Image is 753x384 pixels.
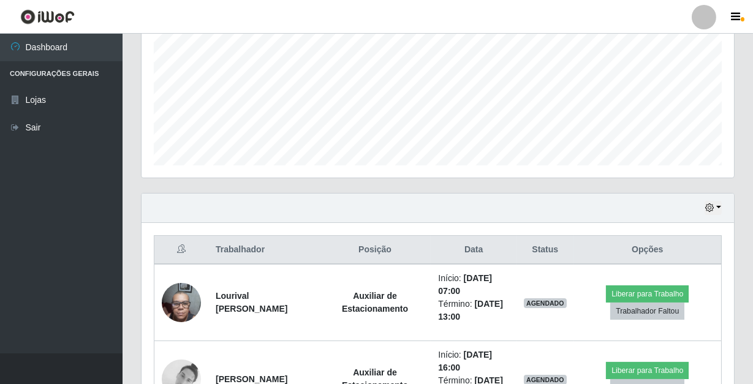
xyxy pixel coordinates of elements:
[319,236,431,265] th: Posição
[438,273,492,296] time: [DATE] 07:00
[216,374,287,384] strong: [PERSON_NAME]
[342,291,408,314] strong: Auxiliar de Estacionamento
[208,236,319,265] th: Trabalhador
[574,236,722,265] th: Opções
[162,276,201,328] img: 1752365039975.jpeg
[524,298,567,308] span: AGENDADO
[216,291,287,314] strong: Lourival [PERSON_NAME]
[20,9,75,24] img: CoreUI Logo
[438,350,492,372] time: [DATE] 16:00
[438,298,509,323] li: Término:
[517,236,574,265] th: Status
[606,285,689,303] button: Liberar para Trabalho
[431,236,517,265] th: Data
[438,348,509,374] li: Início:
[606,362,689,379] button: Liberar para Trabalho
[610,303,684,320] button: Trabalhador Faltou
[438,272,509,298] li: Início:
